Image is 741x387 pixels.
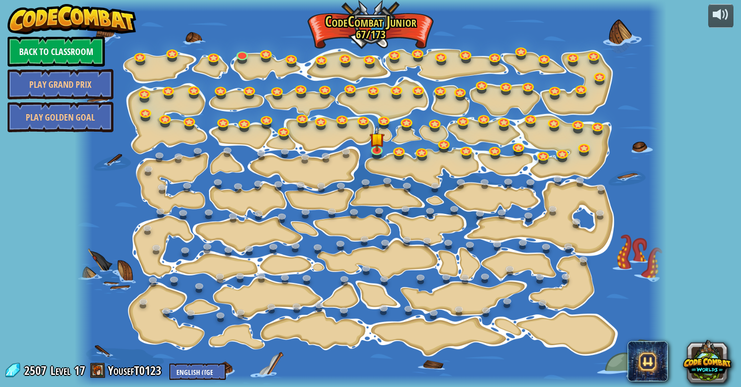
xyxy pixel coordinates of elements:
span: 17 [74,362,85,378]
a: Play Golden Goal [8,102,113,132]
a: Back to Classroom [8,36,105,67]
img: level-banner-started.png [369,126,385,152]
span: Level [50,362,71,379]
img: CodeCombat - Learn how to code by playing a game [8,4,137,34]
a: Play Grand Prix [8,69,113,99]
button: Adjust volume [708,4,733,28]
a: YousefT0123 [108,362,164,378]
span: 2507 [24,362,49,378]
